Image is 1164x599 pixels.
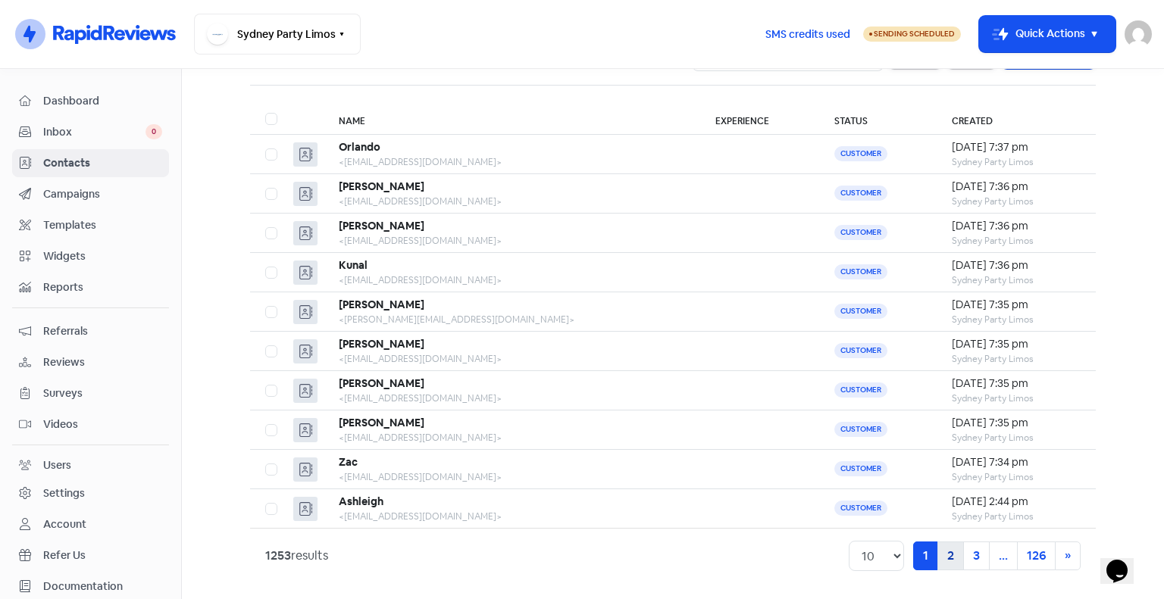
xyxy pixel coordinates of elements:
span: 0 [145,124,162,139]
div: Sydney Party Limos [952,195,1081,208]
div: [DATE] 7:35 pm [952,376,1081,392]
span: Refer Us [43,548,162,563]
div: [DATE] 7:36 pm [952,257,1081,273]
div: Sydney Party Limos [952,234,1081,248]
div: Sydney Party Limos [952,470,1081,484]
a: Referrals [12,317,169,345]
a: Account [12,510,169,538]
div: <[EMAIL_ADDRESS][DOMAIN_NAME]> [339,273,685,287]
a: 2 [937,541,964,570]
span: Surveys [43,385,162,401]
button: Sydney Party Limos [194,14,361,55]
a: Sending Scheduled [863,25,961,43]
div: [DATE] 2:44 pm [952,494,1081,510]
span: Customer [834,264,887,279]
div: Users [43,457,71,473]
b: Kunal [339,258,368,272]
span: Customer [834,501,887,516]
b: [PERSON_NAME] [339,416,424,429]
div: Sydney Party Limos [952,352,1081,366]
div: [DATE] 7:35 pm [952,297,1081,313]
span: Dashboard [43,93,162,109]
span: Contacts [43,155,162,171]
iframe: chat widget [1100,538,1149,584]
a: 1 [913,541,938,570]
span: Customer [834,146,887,161]
a: Videos [12,410,169,438]
span: Customer [834,304,887,319]
span: Customer [834,343,887,358]
a: Reports [12,273,169,301]
a: Surveys [12,379,169,407]
b: [PERSON_NAME] [339,337,424,351]
span: Reports [43,279,162,295]
div: Sydney Party Limos [952,431,1081,445]
div: [DATE] 7:35 pm [952,415,1081,431]
a: SMS credits used [753,25,863,41]
div: <[EMAIL_ADDRESS][DOMAIN_NAME]> [339,510,685,523]
b: Orlando [339,140,380,154]
div: <[PERSON_NAME][EMAIL_ADDRESS][DOMAIN_NAME]> [339,313,685,326]
a: Templates [12,211,169,239]
span: Documentation [43,579,162,594]
a: Users [12,451,169,479]
span: Customer [834,186,887,201]
a: ... [989,541,1018,570]
span: Videos [43,416,162,432]
span: Customer [834,382,887,398]
span: SMS credits used [765,27,850,42]
th: Status [819,104,937,135]
div: <[EMAIL_ADDRESS][DOMAIN_NAME]> [339,470,685,484]
a: Refer Us [12,541,169,569]
div: [DATE] 7:36 pm [952,218,1081,234]
a: Next [1055,541,1081,570]
div: <[EMAIL_ADDRESS][DOMAIN_NAME]> [339,352,685,366]
a: Dashboard [12,87,169,115]
span: Widgets [43,248,162,264]
div: <[EMAIL_ADDRESS][DOMAIN_NAME]> [339,392,685,405]
div: <[EMAIL_ADDRESS][DOMAIN_NAME]> [339,155,685,169]
a: 3 [963,541,990,570]
b: Zac [339,455,358,469]
div: <[EMAIL_ADDRESS][DOMAIN_NAME]> [339,431,685,445]
a: Widgets [12,242,169,270]
div: Sydney Party Limos [952,392,1081,405]
b: [PERSON_NAME] [339,219,424,232]
span: Customer [834,225,887,240]
div: Account [43,516,86,532]
a: Campaigns [12,180,169,208]
div: [DATE] 7:34 pm [952,454,1081,470]
img: User [1125,20,1152,48]
a: Inbox 0 [12,118,169,146]
span: Customer [834,422,887,437]
span: Reviews [43,354,162,370]
span: Customer [834,461,887,476]
div: Sydney Party Limos [952,273,1081,287]
div: Sydney Party Limos [952,510,1081,523]
div: Settings [43,485,85,501]
span: Sending Scheduled [874,29,955,39]
div: [DATE] 7:37 pm [952,139,1081,155]
span: Templates [43,217,162,233]
div: <[EMAIL_ADDRESS][DOMAIN_NAME]> [339,234,685,248]
div: Sydney Party Limos [952,313,1081,326]
div: Sydney Party Limos [952,155,1081,169]
span: Inbox [43,124,145,140]
th: Experience [700,104,819,135]
a: 126 [1017,541,1056,570]
strong: 1253 [265,548,291,563]
b: [PERSON_NAME] [339,298,424,311]
span: » [1065,548,1071,563]
div: [DATE] 7:35 pm [952,336,1081,352]
b: Ashleigh [339,494,383,508]
b: [PERSON_NAME] [339,179,424,193]
span: Campaigns [43,186,162,202]
span: Referrals [43,323,162,339]
button: Quick Actions [979,16,1115,52]
th: Created [937,104,1096,135]
a: Contacts [12,149,169,177]
a: Reviews [12,348,169,376]
b: [PERSON_NAME] [339,376,424,390]
div: [DATE] 7:36 pm [952,179,1081,195]
div: results [265,547,328,565]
